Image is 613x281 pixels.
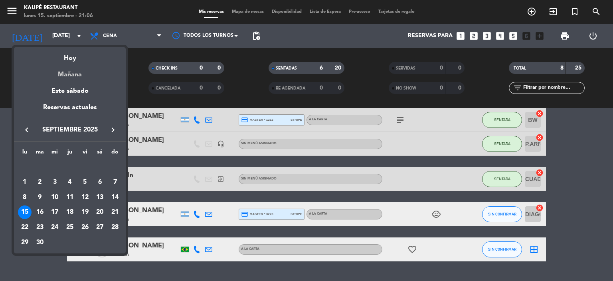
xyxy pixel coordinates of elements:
[93,221,107,234] div: 27
[107,175,123,190] td: 7 de septiembre de 2025
[108,221,122,234] div: 28
[93,205,107,219] div: 20
[47,220,62,235] td: 24 de septiembre de 2025
[93,175,107,189] div: 6
[47,147,62,160] th: miércoles
[18,175,32,189] div: 1
[17,159,123,175] td: SEP.
[77,175,93,190] td: 5 de septiembre de 2025
[107,205,123,220] td: 21 de septiembre de 2025
[14,102,126,119] div: Reservas actuales
[32,147,47,160] th: martes
[77,220,93,235] td: 26 de septiembre de 2025
[78,191,92,204] div: 12
[77,190,93,205] td: 12 de septiembre de 2025
[32,205,47,220] td: 16 de septiembre de 2025
[62,220,77,235] td: 25 de septiembre de 2025
[62,175,77,190] td: 4 de septiembre de 2025
[78,175,92,189] div: 5
[107,190,123,205] td: 14 de septiembre de 2025
[107,220,123,235] td: 28 de septiembre de 2025
[63,175,77,189] div: 4
[78,221,92,234] div: 26
[33,191,47,204] div: 9
[18,191,32,204] div: 8
[18,221,32,234] div: 22
[77,205,93,220] td: 19 de septiembre de 2025
[93,220,108,235] td: 27 de septiembre de 2025
[18,236,32,249] div: 29
[17,190,32,205] td: 8 de septiembre de 2025
[17,205,32,220] td: 15 de septiembre de 2025
[47,190,62,205] td: 10 de septiembre de 2025
[62,205,77,220] td: 18 de septiembre de 2025
[32,190,47,205] td: 9 de septiembre de 2025
[17,147,32,160] th: lunes
[14,80,126,102] div: Este sábado
[63,205,77,219] div: 18
[106,125,120,135] button: keyboard_arrow_right
[108,191,122,204] div: 14
[62,190,77,205] td: 11 de septiembre de 2025
[93,175,108,190] td: 6 de septiembre de 2025
[22,125,32,135] i: keyboard_arrow_left
[47,205,62,220] td: 17 de septiembre de 2025
[17,220,32,235] td: 22 de septiembre de 2025
[33,221,47,234] div: 23
[48,205,61,219] div: 17
[33,205,47,219] div: 16
[33,175,47,189] div: 2
[63,191,77,204] div: 11
[32,175,47,190] td: 2 de septiembre de 2025
[32,235,47,250] td: 30 de septiembre de 2025
[62,147,77,160] th: jueves
[108,125,118,135] i: keyboard_arrow_right
[32,220,47,235] td: 23 de septiembre de 2025
[48,221,61,234] div: 24
[48,175,61,189] div: 3
[14,64,126,80] div: Mañana
[17,175,32,190] td: 1 de septiembre de 2025
[48,191,61,204] div: 10
[47,175,62,190] td: 3 de septiembre de 2025
[107,147,123,160] th: domingo
[33,236,47,249] div: 30
[78,205,92,219] div: 19
[108,175,122,189] div: 7
[77,147,93,160] th: viernes
[18,205,32,219] div: 15
[108,205,122,219] div: 21
[34,125,106,135] span: septiembre 2025
[14,47,126,64] div: Hoy
[93,205,108,220] td: 20 de septiembre de 2025
[93,147,108,160] th: sábado
[93,191,107,204] div: 13
[93,190,108,205] td: 13 de septiembre de 2025
[20,125,34,135] button: keyboard_arrow_left
[63,221,77,234] div: 25
[17,235,32,250] td: 29 de septiembre de 2025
